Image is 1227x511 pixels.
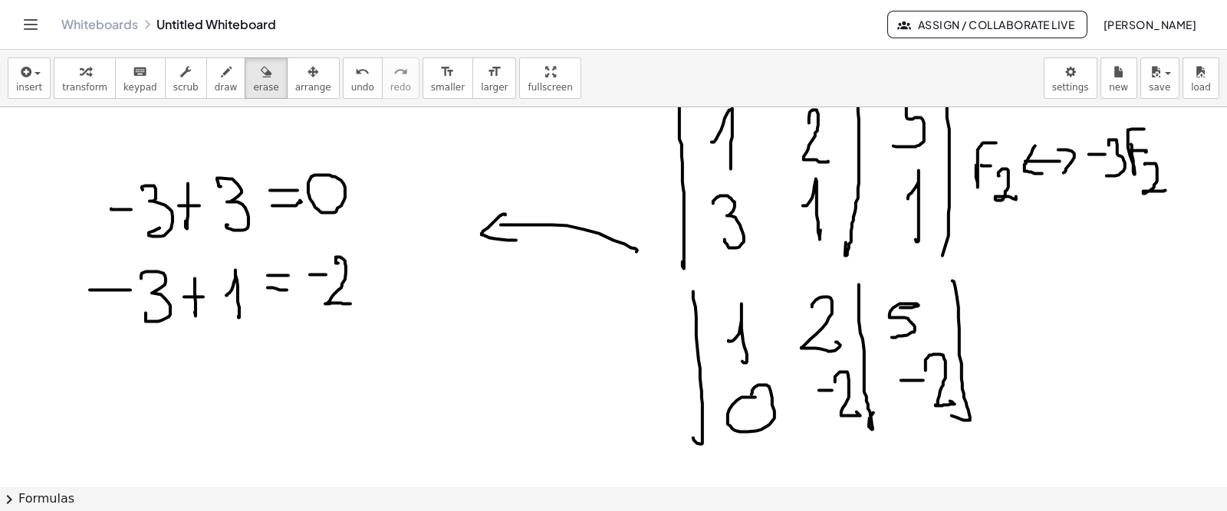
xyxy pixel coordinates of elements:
[393,63,408,81] i: redo
[1100,57,1137,99] button: new
[351,82,374,93] span: undo
[245,57,287,99] button: erase
[382,57,419,99] button: redoredo
[481,82,508,93] span: larger
[390,82,411,93] span: redo
[423,57,473,99] button: format_sizesmaller
[165,57,207,99] button: scrub
[887,11,1087,38] button: Assign / Collaborate Live
[16,82,42,93] span: insert
[1140,57,1179,99] button: save
[215,82,238,93] span: draw
[1149,82,1170,93] span: save
[355,63,370,81] i: undo
[54,57,116,99] button: transform
[173,82,199,93] span: scrub
[528,82,572,93] span: fullscreen
[62,82,107,93] span: transform
[253,82,278,93] span: erase
[287,57,340,99] button: arrange
[900,18,1074,31] span: Assign / Collaborate Live
[295,82,331,93] span: arrange
[1090,11,1209,38] button: [PERSON_NAME]
[206,57,246,99] button: draw
[1044,57,1097,99] button: settings
[431,82,465,93] span: smaller
[472,57,516,99] button: format_sizelarger
[343,57,383,99] button: undoundo
[115,57,166,99] button: keyboardkeypad
[1191,82,1211,93] span: load
[487,63,502,81] i: format_size
[8,57,51,99] button: insert
[18,12,43,37] button: Toggle navigation
[1052,82,1089,93] span: settings
[1183,57,1219,99] button: load
[1103,18,1196,31] span: [PERSON_NAME]
[123,82,157,93] span: keypad
[440,63,455,81] i: format_size
[519,57,581,99] button: fullscreen
[1109,82,1128,93] span: new
[133,63,147,81] i: keyboard
[61,17,138,32] a: Whiteboards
